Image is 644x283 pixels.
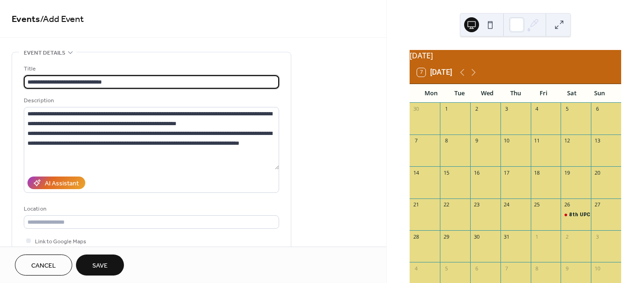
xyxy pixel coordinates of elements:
[501,84,529,103] div: Thu
[473,233,480,240] div: 30
[412,106,419,113] div: 30
[412,169,419,176] div: 14
[503,137,510,144] div: 10
[24,96,277,106] div: Description
[443,233,450,240] div: 29
[412,265,419,272] div: 4
[45,179,79,189] div: AI Assistant
[503,233,510,240] div: 31
[503,201,510,208] div: 24
[594,265,601,272] div: 10
[503,106,510,113] div: 3
[563,201,570,208] div: 26
[473,201,480,208] div: 23
[417,84,445,103] div: Mon
[594,201,601,208] div: 27
[473,106,480,113] div: 2
[534,169,541,176] div: 18
[534,106,541,113] div: 4
[443,265,450,272] div: 5
[473,84,501,103] div: Wed
[503,169,510,176] div: 17
[31,261,56,271] span: Cancel
[534,201,541,208] div: 25
[563,169,570,176] div: 19
[24,64,277,74] div: Title
[563,233,570,240] div: 2
[534,137,541,144] div: 11
[35,237,86,247] span: Link to Google Maps
[594,169,601,176] div: 20
[473,169,480,176] div: 16
[443,169,450,176] div: 15
[414,66,455,79] button: 7[DATE]
[529,84,557,103] div: Fri
[586,84,614,103] div: Sun
[412,137,419,144] div: 7
[443,137,450,144] div: 8
[534,265,541,272] div: 8
[473,137,480,144] div: 9
[412,233,419,240] div: 28
[24,48,65,58] span: Event details
[12,10,40,28] a: Events
[561,211,591,219] div: 8th UPC Art and Craft Fair - United Christian Parish in Reston
[594,233,601,240] div: 3
[534,233,541,240] div: 1
[594,106,601,113] div: 6
[24,204,277,214] div: Location
[445,84,473,103] div: Tue
[76,255,124,276] button: Save
[443,201,450,208] div: 22
[563,106,570,113] div: 5
[563,265,570,272] div: 9
[40,10,84,28] span: / Add Event
[473,265,480,272] div: 6
[594,137,601,144] div: 13
[92,261,108,271] span: Save
[412,201,419,208] div: 21
[27,177,85,189] button: AI Assistant
[410,50,621,61] div: [DATE]
[15,255,72,276] button: Cancel
[557,84,585,103] div: Sat
[503,265,510,272] div: 7
[443,106,450,113] div: 1
[563,137,570,144] div: 12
